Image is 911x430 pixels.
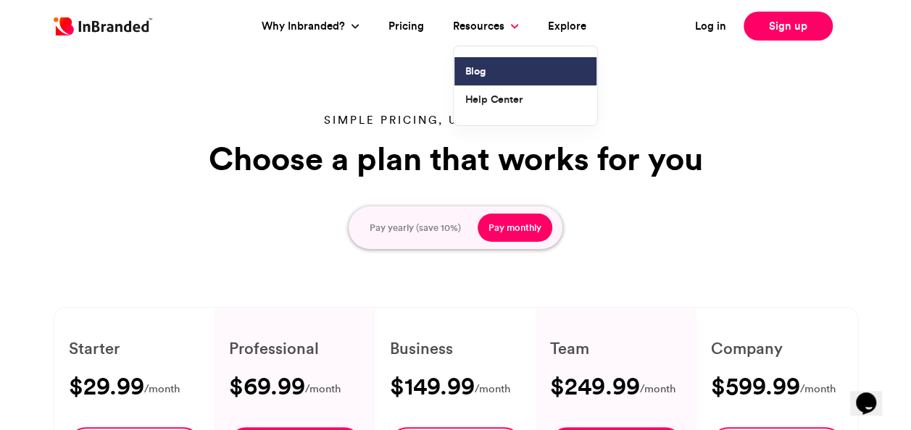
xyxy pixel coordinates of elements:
[850,372,897,416] iframe: chat widget
[475,380,510,398] span: /month
[69,374,144,397] h3: $29.99
[229,374,305,397] h3: $69.99
[202,112,710,128] p: Simple pricing, unmatched value
[390,374,475,397] h3: $149.99
[711,374,800,397] h3: $599.99
[453,18,508,35] a: Resources
[144,380,180,398] span: /month
[229,337,361,360] h6: Professional
[454,57,596,86] a: Blog
[800,380,836,398] span: /month
[388,18,424,35] a: Pricing
[478,214,552,243] button: Pay monthly
[69,337,201,360] h6: Starter
[550,374,639,397] h3: $249.99
[711,337,843,360] h6: Company
[262,18,349,35] a: Why Inbranded?
[390,337,522,360] h6: Business
[548,18,586,35] a: Explore
[695,18,726,35] a: Log in
[359,214,472,243] button: Pay yearly (save 10%)
[305,380,341,398] span: /month
[639,380,675,398] span: /month
[54,17,152,35] img: Inbranded
[744,12,833,41] a: Sign up
[202,140,710,177] h1: Choose a plan that works for you
[550,337,682,360] h6: Team
[454,85,596,114] a: Help Center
